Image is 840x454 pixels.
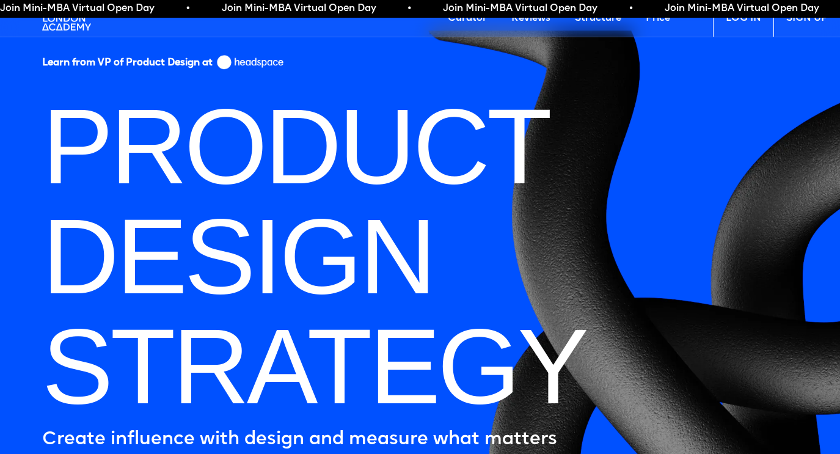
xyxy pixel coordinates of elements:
h1: DESIGN [30,202,446,312]
h5: Learn from VP of Product Design at [42,57,213,73]
h1: PRODUCT [30,92,561,202]
h5: Create influence with design and measure what matters [42,428,557,452]
span: • [619,2,623,15]
h1: STRATEGY [30,312,598,422]
span: • [397,2,401,15]
span: • [175,2,179,15]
